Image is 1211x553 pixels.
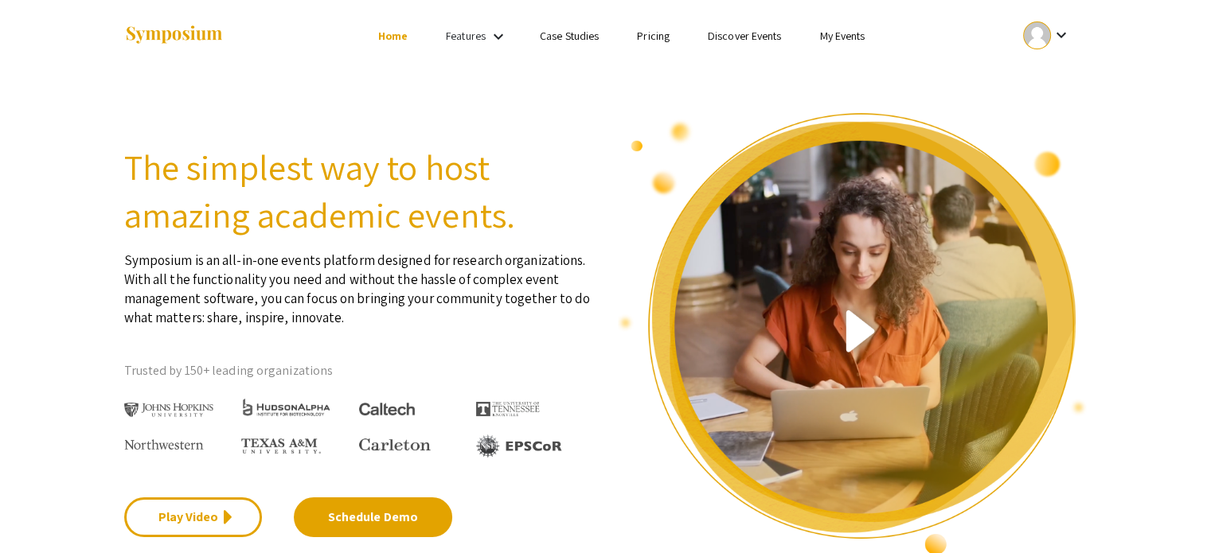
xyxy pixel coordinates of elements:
[446,29,486,43] a: Features
[708,29,782,43] a: Discover Events
[1006,18,1087,53] button: Expand account dropdown
[378,29,408,43] a: Home
[476,434,564,458] img: EPSCOR
[124,439,204,449] img: Northwestern
[489,27,508,46] mat-icon: Expand Features list
[1051,25,1070,45] mat-icon: Expand account dropdown
[124,25,224,46] img: Symposium by ForagerOne
[124,497,262,537] a: Play Video
[12,481,68,541] iframe: Chat
[540,29,599,43] a: Case Studies
[124,143,594,239] h2: The simplest way to host amazing academic events.
[241,398,331,416] img: HudsonAlpha
[359,403,415,416] img: Caltech
[476,402,540,416] img: The University of Tennessee
[124,239,594,327] p: Symposium is an all-in-one events platform designed for research organizations. With all the func...
[294,497,452,537] a: Schedule Demo
[819,29,865,43] a: My Events
[124,359,594,383] p: Trusted by 150+ leading organizations
[241,438,321,454] img: Texas A&M University
[124,403,214,418] img: Johns Hopkins University
[637,29,670,43] a: Pricing
[359,438,431,451] img: Carleton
